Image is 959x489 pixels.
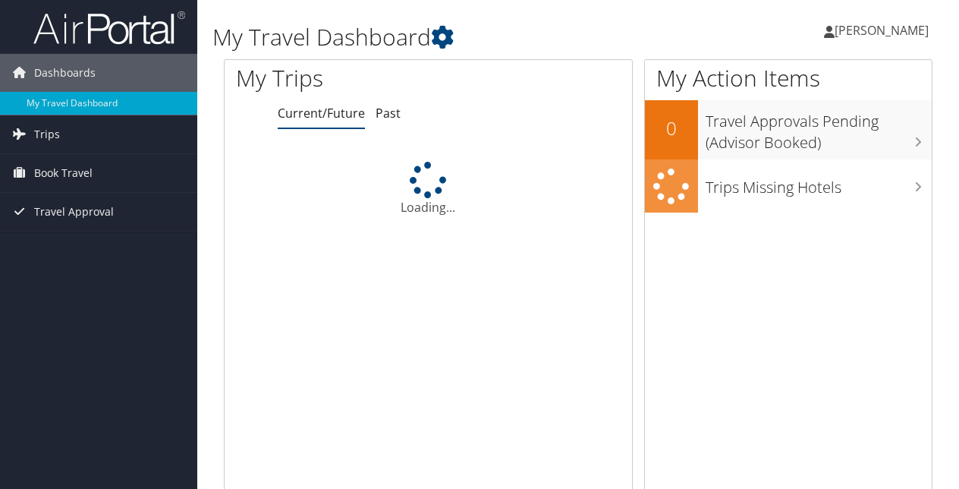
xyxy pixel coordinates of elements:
h3: Trips Missing Hotels [706,169,932,198]
div: Loading... [225,162,632,216]
span: [PERSON_NAME] [835,22,929,39]
h3: Travel Approvals Pending (Advisor Booked) [706,103,932,153]
a: Trips Missing Hotels [645,159,932,213]
span: Book Travel [34,154,93,192]
h1: My Action Items [645,62,932,94]
h1: My Travel Dashboard [212,21,700,53]
span: Dashboards [34,54,96,92]
h2: 0 [645,115,698,141]
img: airportal-logo.png [33,10,185,46]
a: [PERSON_NAME] [824,8,944,53]
a: 0Travel Approvals Pending (Advisor Booked) [645,100,932,159]
span: Travel Approval [34,193,114,231]
a: Past [376,105,401,121]
span: Trips [34,115,60,153]
a: Current/Future [278,105,365,121]
h1: My Trips [236,62,451,94]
